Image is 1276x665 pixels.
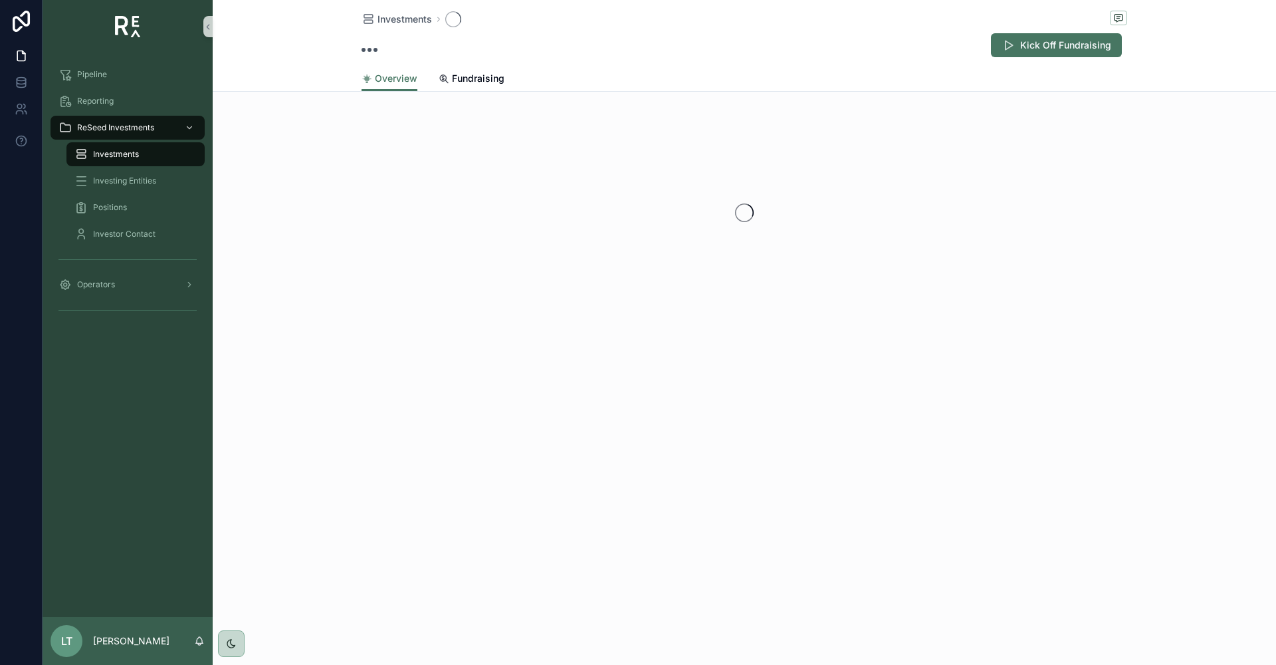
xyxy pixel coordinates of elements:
span: Investments [377,13,432,26]
span: Investments [93,149,139,160]
a: Pipeline [51,63,205,86]
div: scrollable content [43,53,213,338]
span: Fundraising [452,72,504,85]
a: Investor Contact [66,222,205,246]
span: ReSeed Investments [77,122,154,133]
a: Investments [362,13,432,26]
a: Investing Entities [66,169,205,193]
img: App logo [115,16,141,37]
a: Reporting [51,89,205,113]
p: [PERSON_NAME] [93,634,169,648]
a: Investments [66,142,205,166]
span: Overview [375,72,417,85]
a: Positions [66,196,205,219]
span: Pipeline [77,69,107,80]
span: Investor Contact [93,229,156,239]
a: Operators [51,273,205,297]
span: LT [61,633,72,649]
a: ReSeed Investments [51,116,205,140]
span: Investing Entities [93,176,156,186]
span: Kick Off Fundraising [1020,39,1111,52]
a: Overview [362,66,417,92]
span: Reporting [77,96,114,106]
button: Kick Off Fundraising [991,33,1122,57]
a: Fundraising [439,66,504,93]
span: Positions [93,202,127,213]
span: Operators [77,279,115,290]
